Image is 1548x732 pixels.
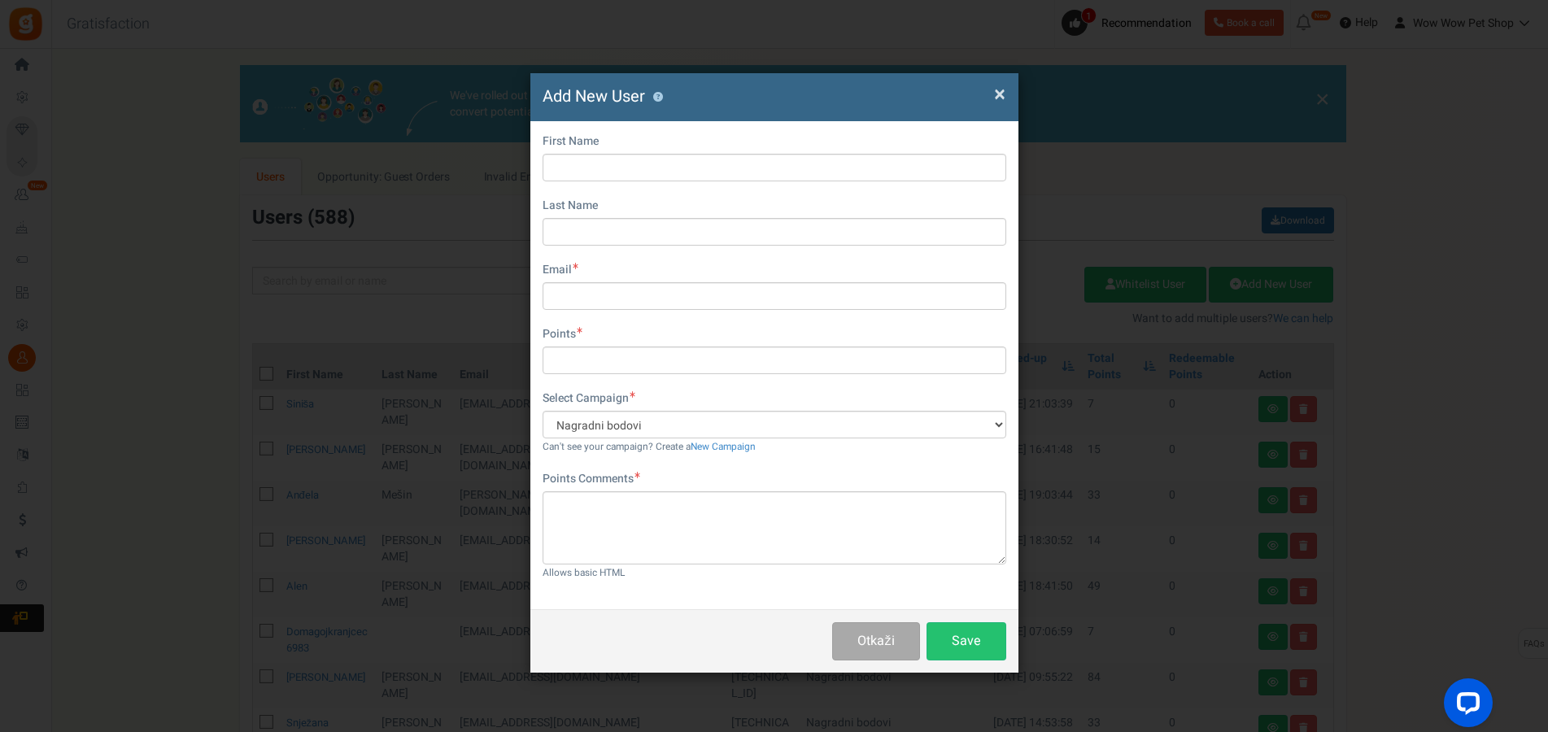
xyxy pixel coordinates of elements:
label: Points [543,326,582,342]
button: ? [653,92,664,102]
span: Add New User [543,85,645,108]
label: Last Name [543,198,598,214]
button: Save [927,622,1006,660]
label: Points Comments [543,471,640,487]
span: × [994,79,1005,110]
button: Otkaži [832,622,919,660]
small: Can't see your campaign? Create a [543,440,756,454]
small: Allows basic HTML [543,566,625,580]
a: New Campaign [691,440,756,454]
label: Email [543,262,578,278]
label: Select Campaign [543,390,635,407]
label: First Name [543,133,599,150]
